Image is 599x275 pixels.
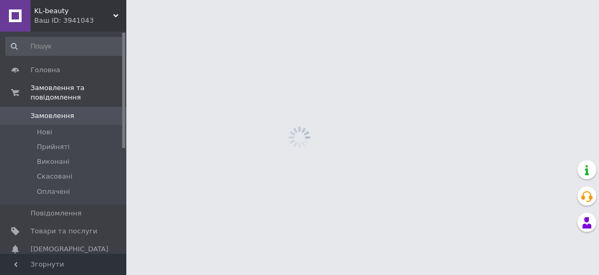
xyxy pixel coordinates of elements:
[31,227,97,236] span: Товари та послуги
[37,172,73,181] span: Скасовані
[31,209,82,218] span: Повідомлення
[34,6,113,16] span: KL-beauty
[31,244,108,254] span: [DEMOGRAPHIC_DATA]
[37,187,70,197] span: Оплачені
[37,142,69,152] span: Прийняті
[31,83,126,102] span: Замовлення та повідомлення
[31,65,60,75] span: Головна
[37,127,52,137] span: Нові
[34,16,126,25] div: Ваш ID: 3941043
[5,37,124,56] input: Пошук
[37,157,69,166] span: Виконані
[31,111,74,121] span: Замовлення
